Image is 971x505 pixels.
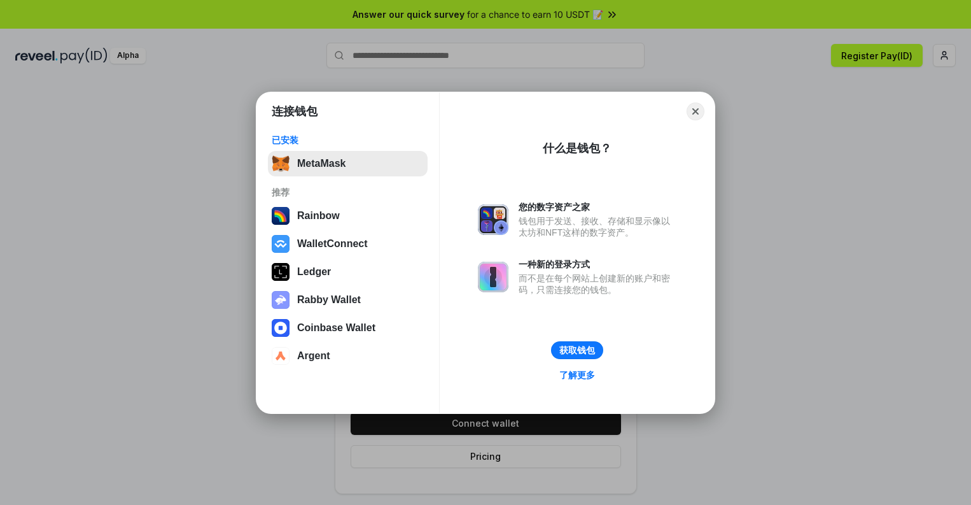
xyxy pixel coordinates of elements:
div: 已安装 [272,134,424,146]
div: 您的数字资产之家 [519,201,676,213]
div: 一种新的登录方式 [519,259,676,270]
img: svg+xml,%3Csvg%20width%3D%2228%22%20height%3D%2228%22%20viewBox%3D%220%200%2028%2028%22%20fill%3D... [272,235,290,253]
img: svg+xml,%3Csvg%20width%3D%22120%22%20height%3D%22120%22%20viewBox%3D%220%200%20120%20120%22%20fil... [272,207,290,225]
button: Rainbow [268,203,428,229]
div: Ledger [297,266,331,278]
button: Close [687,103,704,120]
div: 推荐 [272,187,424,198]
div: WalletConnect [297,238,368,250]
button: Ledger [268,259,428,285]
div: 获取钱包 [559,345,595,356]
a: 了解更多 [552,367,603,383]
div: MetaMask [297,158,346,169]
img: svg+xml,%3Csvg%20xmlns%3D%22http%3A%2F%2Fwww.w3.org%2F2000%2Fsvg%22%20fill%3D%22none%22%20viewBox... [478,262,508,292]
div: 而不是在每个网站上创建新的账户和密码，只需连接您的钱包。 [519,273,676,295]
div: Rainbow [297,210,340,222]
button: 获取钱包 [551,341,603,359]
h1: 连接钱包 [272,104,318,119]
div: 了解更多 [559,369,595,381]
button: Argent [268,343,428,369]
div: Argent [297,350,330,362]
img: svg+xml,%3Csvg%20fill%3D%22none%22%20height%3D%2233%22%20viewBox%3D%220%200%2035%2033%22%20width%... [272,155,290,173]
div: 钱包用于发送、接收、存储和显示像以太坊和NFT这样的数字资产。 [519,215,676,238]
img: svg+xml,%3Csvg%20xmlns%3D%22http%3A%2F%2Fwww.w3.org%2F2000%2Fsvg%22%20fill%3D%22none%22%20viewBox... [478,204,508,235]
button: MetaMask [268,151,428,176]
button: Rabby Wallet [268,287,428,313]
button: WalletConnect [268,231,428,257]
button: Coinbase Wallet [268,315,428,341]
img: svg+xml,%3Csvg%20width%3D%2228%22%20height%3D%2228%22%20viewBox%3D%220%200%2028%2028%22%20fill%3D... [272,347,290,365]
div: Coinbase Wallet [297,322,375,334]
div: Rabby Wallet [297,294,361,306]
div: 什么是钱包？ [543,141,611,156]
img: svg+xml,%3Csvg%20width%3D%2228%22%20height%3D%2228%22%20viewBox%3D%220%200%2028%2028%22%20fill%3D... [272,319,290,337]
img: svg+xml,%3Csvg%20xmlns%3D%22http%3A%2F%2Fwww.w3.org%2F2000%2Fsvg%22%20width%3D%2228%22%20height%3... [272,263,290,281]
img: svg+xml,%3Csvg%20xmlns%3D%22http%3A%2F%2Fwww.w3.org%2F2000%2Fsvg%22%20fill%3D%22none%22%20viewBox... [272,291,290,309]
